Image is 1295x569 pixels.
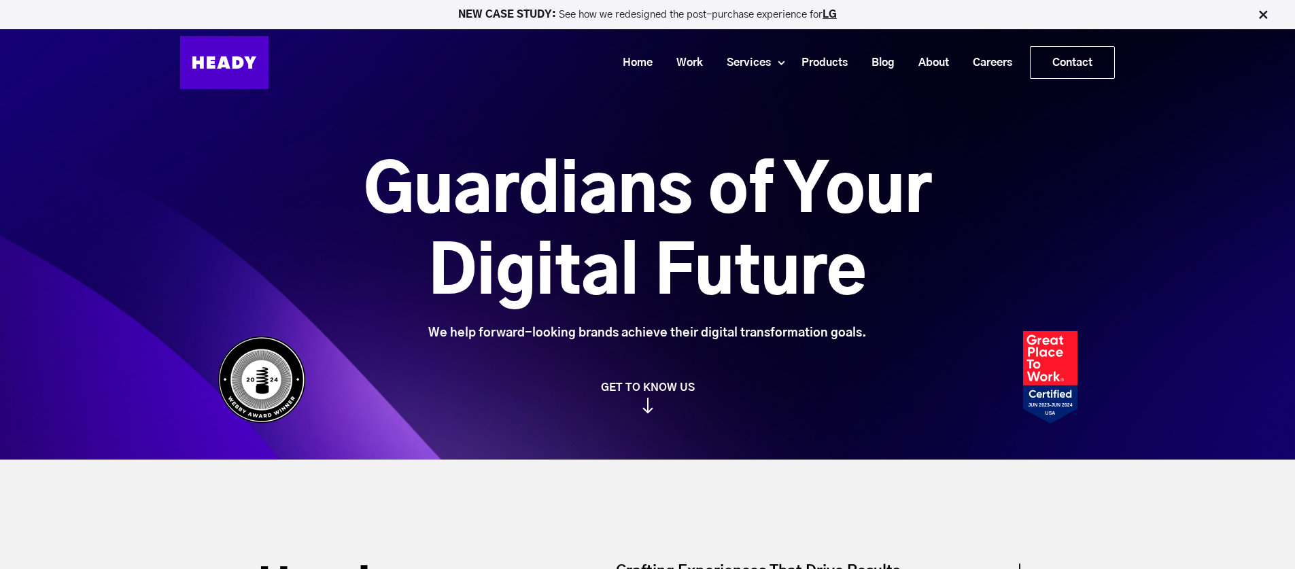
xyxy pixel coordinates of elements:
a: Contact [1031,47,1114,78]
a: Services [710,50,778,75]
div: Navigation Menu [282,46,1115,79]
img: Heady_WebbyAward_Winner-4 [218,336,306,424]
img: Heady_2023_Certification_Badge [1023,331,1077,424]
img: arrow_down [642,398,653,413]
a: Careers [956,50,1019,75]
a: Products [784,50,854,75]
div: We help forward-looking brands achieve their digital transformation goals. [288,326,1007,341]
a: Home [606,50,659,75]
a: LG [823,10,837,20]
img: Close Bar [1256,8,1270,22]
h1: Guardians of Your Digital Future [288,152,1007,315]
a: GET TO KNOW US [211,381,1084,413]
a: Blog [854,50,901,75]
p: See how we redesigned the post-purchase experience for [6,10,1289,20]
a: Work [659,50,710,75]
strong: NEW CASE STUDY: [458,10,559,20]
a: About [901,50,956,75]
img: Heady_Logo_Web-01 (1) [180,36,269,89]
